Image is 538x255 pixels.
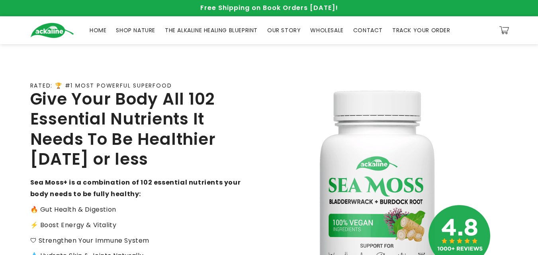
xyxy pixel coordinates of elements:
span: HOME [90,27,106,34]
span: SHOP NATURE [116,27,155,34]
a: TRACK YOUR ORDER [387,22,455,39]
a: CONTACT [348,22,387,39]
span: CONTACT [353,27,383,34]
a: SHOP NATURE [111,22,160,39]
strong: Sea Moss+ is a combination of 102 essential nutrients your body needs to be fully healthy: [30,178,241,199]
span: THE ALKALINE HEALING BLUEPRINT [165,27,258,34]
span: TRACK YOUR ORDER [392,27,450,34]
h2: Give Your Body All 102 Essential Nutrients It Needs To Be Healthier [DATE] or less [30,89,241,169]
a: WHOLESALE [305,22,348,39]
span: OUR STORY [267,27,301,34]
p: ⚡️ Boost Energy & Vitality [30,220,241,231]
p: 🔥 Gut Health & Digestion [30,204,241,216]
a: OUR STORY [262,22,305,39]
span: WHOLESALE [310,27,343,34]
span: Free Shipping on Book Orders [DATE]! [200,3,338,12]
p: RATED: 🏆 #1 MOST POWERFUL SUPERFOOD [30,82,172,89]
a: HOME [85,22,111,39]
p: 🛡 Strengthen Your Immune System [30,235,241,247]
img: Ackaline [30,23,74,38]
a: THE ALKALINE HEALING BLUEPRINT [160,22,262,39]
